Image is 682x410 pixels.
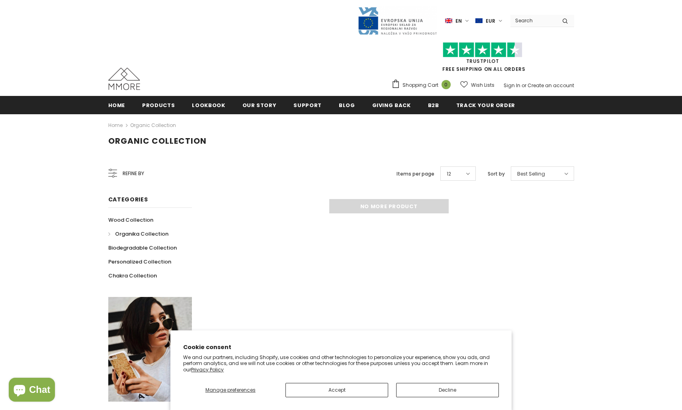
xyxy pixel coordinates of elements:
a: Shopping Cart 0 [391,79,455,91]
a: Our Story [242,96,277,114]
h2: Cookie consent [183,343,499,351]
a: Javni Razpis [358,17,437,24]
span: Wood Collection [108,216,153,224]
span: Blog [339,102,355,109]
a: Create an account [528,82,574,89]
span: Products [142,102,175,109]
p: We and our partners, including Shopify, use cookies and other technologies to personalize your ex... [183,354,499,373]
span: Home [108,102,125,109]
a: Lookbook [192,96,225,114]
span: en [455,17,462,25]
a: Trustpilot [466,58,499,64]
span: Manage preferences [205,387,256,393]
span: Shopping Cart [403,81,438,89]
a: Home [108,121,123,130]
a: Organic Collection [130,122,176,129]
button: Decline [396,383,499,397]
span: 12 [447,170,451,178]
a: Sign In [504,82,520,89]
a: Wood Collection [108,213,153,227]
a: Biodegradable Collection [108,241,177,255]
a: Privacy Policy [191,366,224,373]
span: support [293,102,322,109]
a: Blog [339,96,355,114]
input: Search Site [510,15,556,26]
img: MMORE Cases [108,68,140,90]
span: Refine by [123,169,144,178]
a: Track your order [456,96,515,114]
span: or [522,82,526,89]
span: Our Story [242,102,277,109]
span: EUR [486,17,495,25]
button: Accept [285,383,388,397]
img: i-lang-1.png [445,18,452,24]
span: Personalized Collection [108,258,171,266]
span: Biodegradable Collection [108,244,177,252]
a: Organika Collection [108,227,168,241]
a: Personalized Collection [108,255,171,269]
a: Chakra Collection [108,269,157,283]
span: Organika Collection [115,230,168,238]
img: Trust Pilot Stars [443,42,522,58]
label: Sort by [488,170,505,178]
span: Giving back [372,102,411,109]
span: 0 [442,80,451,89]
a: B2B [428,96,439,114]
a: Home [108,96,125,114]
a: Products [142,96,175,114]
span: Categories [108,195,148,203]
span: FREE SHIPPING ON ALL ORDERS [391,46,574,72]
span: Lookbook [192,102,225,109]
a: Wish Lists [460,78,494,92]
inbox-online-store-chat: Shopify online store chat [6,378,57,404]
label: Items per page [397,170,434,178]
span: Chakra Collection [108,272,157,279]
span: B2B [428,102,439,109]
span: Wish Lists [471,81,494,89]
span: Organic Collection [108,135,207,146]
span: Track your order [456,102,515,109]
span: Best Selling [517,170,545,178]
a: support [293,96,322,114]
img: Javni Razpis [358,6,437,35]
button: Manage preferences [183,383,277,397]
a: Giving back [372,96,411,114]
